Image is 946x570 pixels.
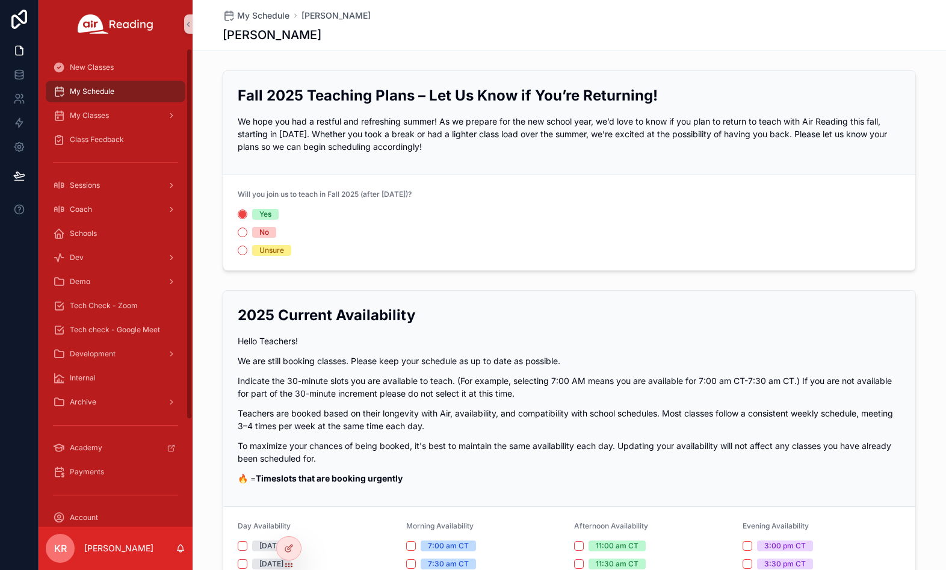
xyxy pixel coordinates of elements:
a: My Schedule [223,10,289,22]
a: New Classes [46,57,185,78]
a: Class Feedback [46,129,185,150]
span: Account [70,513,98,522]
span: Tech check - Google Meet [70,325,160,335]
a: My Schedule [46,81,185,102]
h1: [PERSON_NAME] [223,26,321,43]
img: App logo [78,14,153,34]
p: Hello Teachers! [238,335,901,347]
a: [PERSON_NAME] [301,10,371,22]
span: Dev [70,253,84,262]
div: 3:00 pm CT [764,541,806,551]
div: [DATE] [259,541,283,551]
span: Coach [70,205,92,214]
span: Development [70,349,116,359]
div: [DATE] [259,559,283,569]
span: Demo [70,277,90,287]
div: No [259,227,269,238]
h2: 2025 Current Availability [238,305,901,325]
p: We are still booking classes. Please keep your schedule as up to date as possible. [238,355,901,367]
span: Day Availability [238,521,291,530]
span: My Schedule [70,87,114,96]
div: 7:30 am CT [428,559,469,569]
span: Tech Check - Zoom [70,301,138,311]
a: Account [46,507,185,528]
a: Tech Check - Zoom [46,295,185,317]
span: Afternoon Availability [574,521,648,530]
span: Schools [70,229,97,238]
span: Morning Availability [406,521,474,530]
p: 🔥 = [238,472,901,485]
a: Internal [46,367,185,389]
p: [PERSON_NAME] [84,542,153,554]
p: Indicate the 30-minute slots you are available to teach. (For example, selecting 7:00 AM means yo... [238,374,901,400]
p: Teachers are booked based on their longevity with Air, availability, and compatibility with schoo... [238,407,901,432]
p: We hope you had a restful and refreshing summer! As we prepare for the new school year, we’d love... [238,115,901,153]
a: Demo [46,271,185,293]
a: My Classes [46,105,185,126]
div: 3:30 pm CT [764,559,806,569]
span: Internal [70,373,96,383]
span: Academy [70,443,102,453]
div: scrollable content [39,48,193,527]
span: KR [54,541,67,556]
h2: Fall 2025 Teaching Plans – Let Us Know if You’re Returning! [238,85,901,105]
span: Evening Availability [743,521,809,530]
span: My Schedule [237,10,289,22]
a: Schools [46,223,185,244]
span: Will you join us to teach in Fall 2025 (after [DATE])? [238,190,412,199]
strong: Timeslots that are booking urgently [256,473,403,483]
span: Payments [70,467,104,477]
div: 11:30 am CT [596,559,638,569]
div: Yes [259,209,271,220]
span: Archive [70,397,96,407]
div: Unsure [259,245,284,256]
span: New Classes [70,63,114,72]
a: Tech check - Google Meet [46,319,185,341]
div: 7:00 am CT [428,541,469,551]
p: To maximize your chances of being booked, it's best to maintain the same availability each day. U... [238,439,901,465]
a: Academy [46,437,185,459]
span: Sessions [70,181,100,190]
a: Archive [46,391,185,413]
a: Development [46,343,185,365]
span: Class Feedback [70,135,124,144]
a: Coach [46,199,185,220]
a: Dev [46,247,185,268]
div: 11:00 am CT [596,541,638,551]
a: Payments [46,461,185,483]
a: Sessions [46,175,185,196]
span: My Classes [70,111,109,120]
